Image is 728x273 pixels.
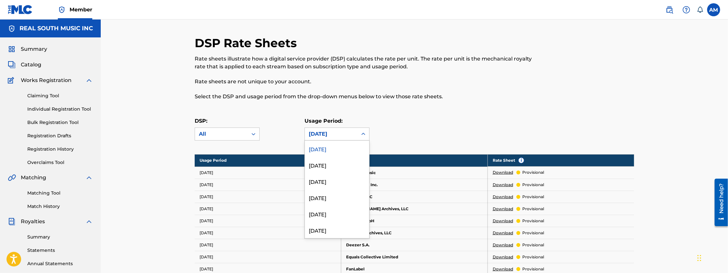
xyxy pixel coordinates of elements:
[341,215,488,227] td: Boxine GmbH
[522,182,544,188] p: provisional
[195,215,341,227] td: [DATE]
[522,206,544,212] p: provisional
[195,154,341,167] th: Usage Period
[341,251,488,263] td: Equals Collective Limited
[195,251,341,263] td: [DATE]
[305,173,369,189] div: [DATE]
[493,218,513,224] a: Download
[8,218,16,225] img: Royalties
[195,36,300,50] h2: DSP Rate Sheets
[8,174,16,182] img: Matching
[680,3,693,16] div: Help
[522,242,544,248] p: provisional
[195,239,341,251] td: [DATE]
[682,6,690,14] img: help
[493,206,513,212] a: Download
[341,227,488,239] td: Classical Archives, LLC
[493,182,513,188] a: Download
[8,45,16,53] img: Summary
[305,222,369,238] div: [DATE]
[663,3,676,16] a: Public Search
[695,242,728,273] iframe: Chat Widget
[522,254,544,260] p: provisional
[522,218,544,224] p: provisional
[493,230,513,236] a: Download
[341,154,488,167] th: DSP
[195,167,341,179] td: [DATE]
[8,61,41,69] a: CatalogCatalog
[195,227,341,239] td: [DATE]
[195,203,341,215] td: [DATE]
[488,154,634,167] th: Rate Sheet
[21,218,45,225] span: Royalties
[85,76,93,84] img: expand
[195,179,341,191] td: [DATE]
[710,176,728,229] iframe: Resource Center
[85,218,93,225] img: expand
[493,242,513,248] a: Download
[21,76,71,84] span: Works Registration
[27,247,93,254] a: Statements
[697,248,701,268] div: Drag
[27,260,93,267] a: Annual Statements
[195,78,533,86] p: Rate sheets are not unique to your account.
[19,25,93,32] h5: REAL SOUTH MUSIC INC
[666,6,673,14] img: search
[493,194,513,200] a: Download
[341,191,488,203] td: Beatport LLC
[522,266,544,272] p: provisional
[21,174,46,182] span: Matching
[309,130,354,138] div: [DATE]
[522,170,544,175] p: provisional
[195,93,533,101] p: Select the DSP and usage period from the drop-down menus below to view those rate sheets.
[27,190,93,197] a: Matching Tool
[27,106,93,113] a: Individual Registration Tool
[493,254,513,260] a: Download
[8,61,16,69] img: Catalog
[697,7,703,13] div: Notifications
[27,132,93,139] a: Registration Drafts
[27,203,93,210] a: Match History
[195,55,533,71] p: Rate sheets illustrate how a digital service provider (DSP) calculates the rate per unit. The rat...
[341,239,488,251] td: Deezer S.A.
[85,174,93,182] img: expand
[341,203,488,215] td: [PERSON_NAME] Archives, LLC
[341,179,488,191] td: Audiomack Inc.
[27,159,93,166] a: Overclaims Tool
[8,25,16,33] img: Accounts
[522,230,544,236] p: provisional
[707,3,720,16] div: User Menu
[493,266,513,272] a: Download
[305,157,369,173] div: [DATE]
[199,130,244,138] div: All
[493,170,513,175] a: Download
[58,6,66,14] img: Top Rightsholder
[8,5,33,14] img: MLC Logo
[305,141,369,157] div: [DATE]
[21,45,47,53] span: Summary
[21,61,41,69] span: Catalog
[8,76,16,84] img: Works Registration
[195,191,341,203] td: [DATE]
[27,119,93,126] a: Bulk Registration Tool
[305,206,369,222] div: [DATE]
[70,6,92,13] span: Member
[305,189,369,206] div: [DATE]
[27,146,93,153] a: Registration History
[341,167,488,179] td: Amazon Music
[195,118,207,124] label: DSP:
[519,158,524,163] span: i
[27,234,93,240] a: Summary
[305,118,343,124] label: Usage Period:
[522,194,544,200] p: provisional
[8,45,47,53] a: SummarySummary
[27,92,93,99] a: Claiming Tool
